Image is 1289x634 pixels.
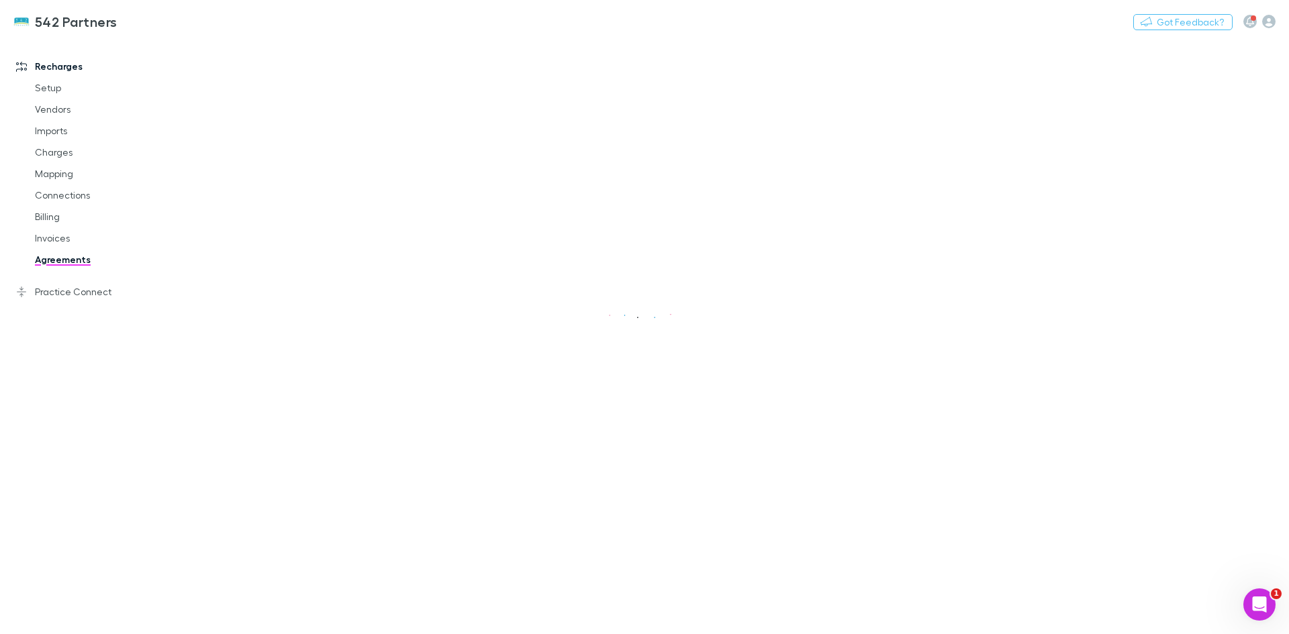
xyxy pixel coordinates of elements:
a: Mapping [21,163,181,184]
a: Invoices [21,227,181,249]
span: 1 [1271,588,1282,599]
iframe: Intercom live chat [1243,588,1276,621]
a: Setup [21,77,181,99]
a: Charges [21,142,181,163]
a: Agreements [21,249,181,270]
a: Connections [21,184,181,206]
a: Recharges [3,56,181,77]
a: 542 Partners [5,5,126,38]
a: Billing [21,206,181,227]
button: Got Feedback? [1133,14,1233,30]
h3: 542 Partners [35,13,117,30]
a: Practice Connect [3,281,181,303]
img: 542 Partners's Logo [13,13,30,30]
a: Vendors [21,99,181,120]
a: Imports [21,120,181,142]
